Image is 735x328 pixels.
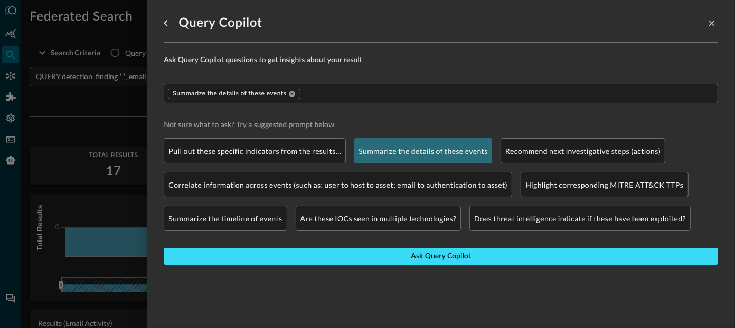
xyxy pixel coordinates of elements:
[296,206,461,231] div: Are these IOCs seen in multiple technologies?
[164,120,718,130] span: Not sure what to ask? Try a suggested prompt below.
[469,206,691,231] div: Does threat intelligence indicate if these have been exploited?
[168,89,300,99] div: Summarize the details of these events
[521,172,688,197] div: Highlight corresponding MITRE ATT&CK TTPs
[173,90,286,98] span: Summarize the details of these events
[501,138,666,163] div: Recommend next investigative steps (actions)
[300,213,456,224] p: Are these IOCs seen in multiple technologies?
[168,213,282,224] p: Summarize the timeline of events
[411,250,470,263] div: Ask Query Copilot
[474,213,686,224] p: Does threat intelligence indicate if these have been exploited?
[164,172,512,197] div: Correlate information across events (such as: user to host to asset; email to authentication to a...
[168,179,507,190] p: Correlate information across events (such as: user to host to asset; email to authentication to a...
[164,248,718,265] button: Ask Query Copilot
[359,146,488,157] p: Summarize the details of these events
[178,15,262,32] h1: Query Copilot
[705,17,718,30] button: close-drawer
[164,138,346,163] div: Pull out these specific indicators from the results…
[157,15,174,32] button: go back
[168,146,341,157] p: Pull out these specific indicators from the results…
[164,206,287,231] div: Summarize the timeline of events
[505,146,661,157] p: Recommend next investigative steps (actions)
[354,138,492,163] div: Summarize the details of these events
[164,55,718,67] span: Ask Query Copilot questions to get insights about your result
[525,179,683,190] p: Highlight corresponding MITRE ATT&CK TTPs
